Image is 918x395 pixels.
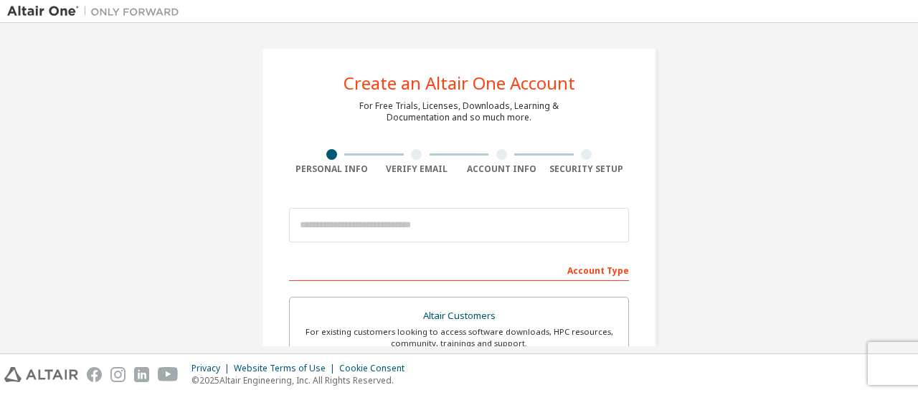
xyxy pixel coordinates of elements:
div: Account Type [289,258,629,281]
div: Altair Customers [298,306,620,326]
img: instagram.svg [110,367,126,382]
div: Account Info [459,163,544,175]
div: Create an Altair One Account [344,75,575,92]
div: Personal Info [289,163,374,175]
div: For existing customers looking to access software downloads, HPC resources, community, trainings ... [298,326,620,349]
img: linkedin.svg [134,367,149,382]
div: Cookie Consent [339,363,413,374]
div: Security Setup [544,163,630,175]
img: Altair One [7,4,186,19]
img: facebook.svg [87,367,102,382]
img: altair_logo.svg [4,367,78,382]
div: For Free Trials, Licenses, Downloads, Learning & Documentation and so much more. [359,100,559,123]
img: youtube.svg [158,367,179,382]
p: © 2025 Altair Engineering, Inc. All Rights Reserved. [191,374,413,386]
div: Website Terms of Use [234,363,339,374]
div: Privacy [191,363,234,374]
div: Verify Email [374,163,460,175]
